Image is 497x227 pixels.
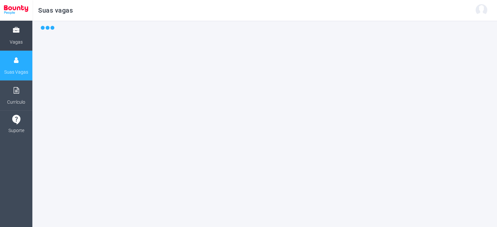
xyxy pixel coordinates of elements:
h4: Suas vagas [38,5,73,15]
img: Imagem do generica do usuário no sistema. [476,4,487,16]
img: icon-support.svg [12,115,21,125]
span: Suporte [8,125,24,136]
span: Vagas [10,36,23,48]
img: Imagem do logo da bounty people. [4,5,28,15]
span: Suas Vagas [4,66,28,78]
span: Currículo [7,96,25,108]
